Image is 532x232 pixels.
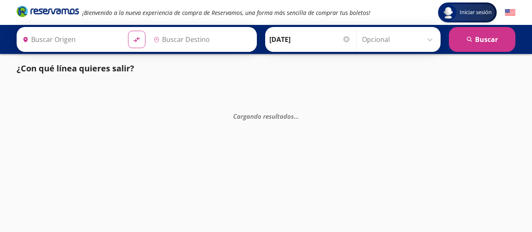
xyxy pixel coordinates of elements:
[456,8,495,17] span: Iniciar sesión
[17,5,79,20] a: Brand Logo
[19,29,121,50] input: Buscar Origen
[296,112,297,120] span: .
[449,27,515,52] button: Buscar
[17,5,79,17] i: Brand Logo
[294,112,296,120] span: .
[150,29,252,50] input: Buscar Destino
[17,62,134,75] p: ¿Con qué línea quieres salir?
[362,29,436,50] input: Opcional
[297,112,299,120] span: .
[233,112,299,120] em: Cargando resultados
[82,9,370,17] em: ¡Bienvenido a la nueva experiencia de compra de Reservamos, una forma más sencilla de comprar tus...
[505,7,515,18] button: English
[269,29,351,50] input: Elegir Fecha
